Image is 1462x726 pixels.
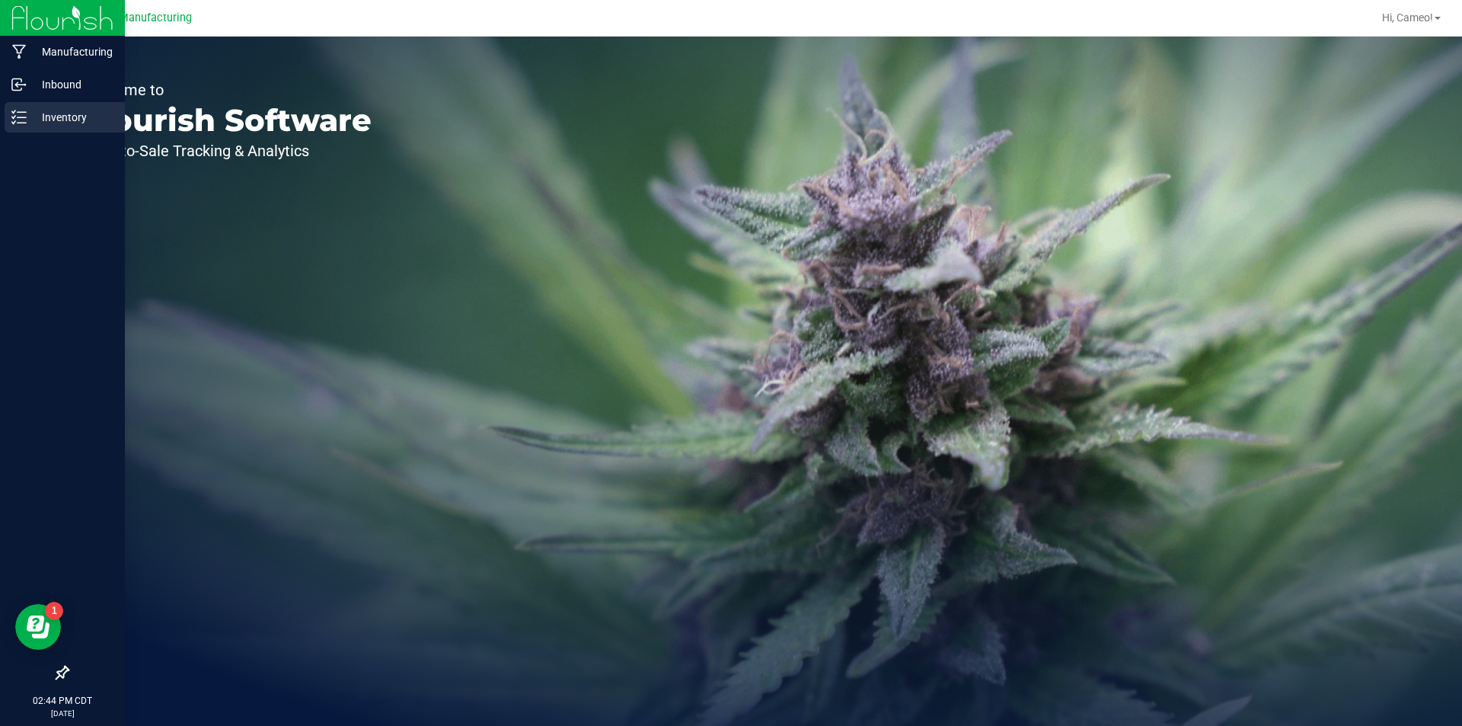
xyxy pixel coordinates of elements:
inline-svg: Inventory [11,110,27,125]
span: Hi, Cameo! [1382,11,1433,24]
p: Inbound [27,75,118,94]
span: Manufacturing [119,11,192,24]
p: 02:44 PM CDT [7,694,118,708]
p: Flourish Software [82,105,372,136]
p: Inventory [27,108,118,126]
inline-svg: Manufacturing [11,44,27,59]
p: [DATE] [7,708,118,719]
p: Welcome to [82,82,372,98]
iframe: Resource center [15,604,61,650]
inline-svg: Inbound [11,77,27,92]
p: Manufacturing [27,43,118,61]
iframe: Resource center unread badge [45,602,63,620]
p: Seed-to-Sale Tracking & Analytics [82,143,372,158]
